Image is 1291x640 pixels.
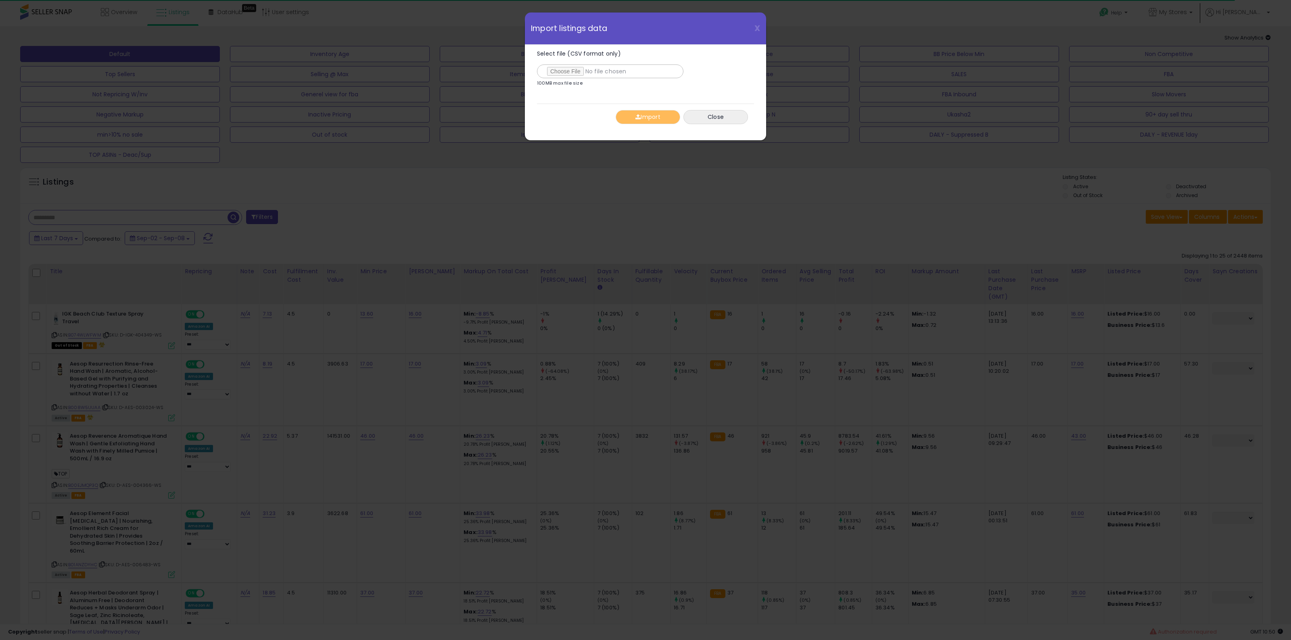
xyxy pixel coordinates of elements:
[537,50,621,58] span: Select file (CSV format only)
[683,110,748,124] button: Close
[531,25,607,32] span: Import listings data
[616,110,680,124] button: Import
[754,23,760,34] span: X
[537,81,583,85] p: 100MB max file size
